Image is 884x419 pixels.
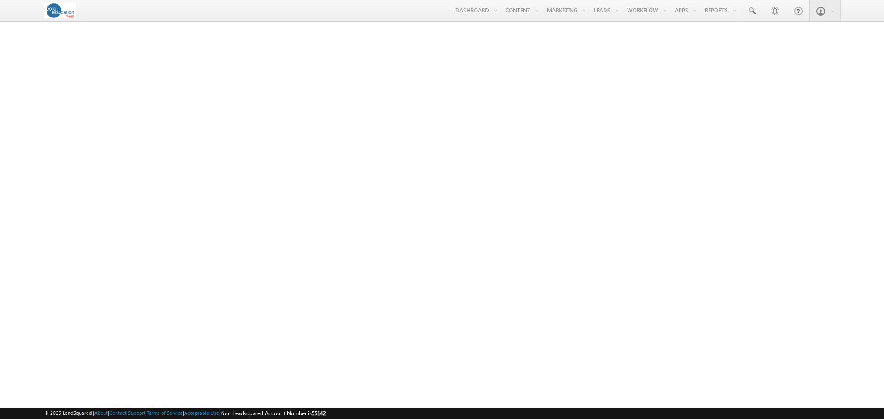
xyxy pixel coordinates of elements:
span: Your Leadsquared Account Number is [221,410,326,417]
a: Acceptable Use [184,410,219,416]
img: Custom Logo [44,2,76,18]
span: © 2025 LeadSquared | | | | | [44,409,326,418]
a: Contact Support [109,410,145,416]
a: Terms of Service [147,410,183,416]
span: 55142 [312,410,326,417]
a: About [94,410,108,416]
